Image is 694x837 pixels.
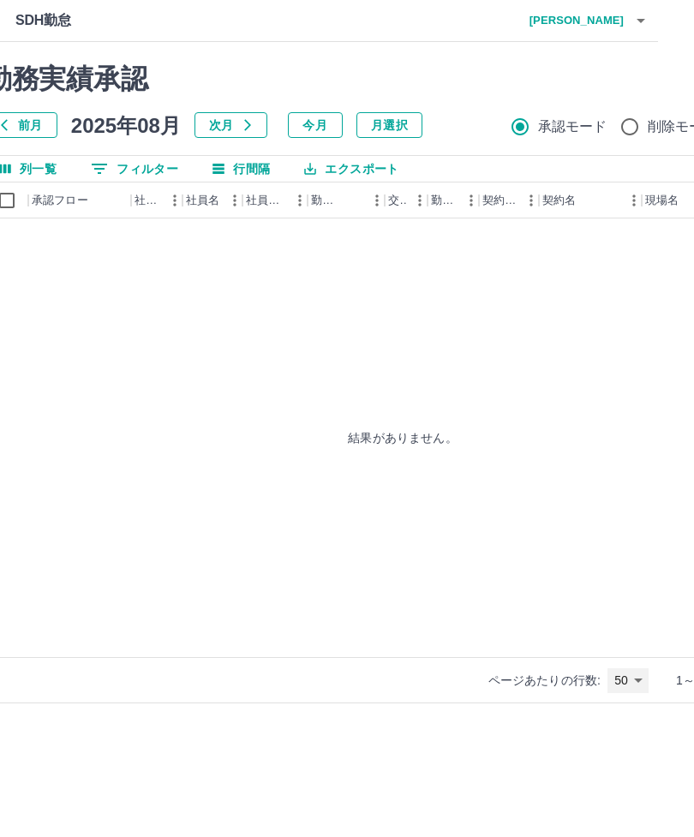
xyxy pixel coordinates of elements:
button: メニュー [458,188,484,213]
div: 勤務日 [308,182,385,218]
div: 交通費 [388,182,407,218]
h5: 2025年08月 [71,112,181,138]
button: フィルター表示 [77,156,192,182]
div: 50 [607,668,649,693]
button: 次月 [194,112,267,138]
div: 社員区分 [246,182,287,218]
button: 行間隔 [199,156,284,182]
button: メニュー [287,188,313,213]
div: 契約名 [539,182,642,218]
div: 社員区分 [242,182,308,218]
div: 現場名 [645,182,679,218]
button: メニュー [364,188,390,213]
button: 月選択 [356,112,422,138]
button: メニュー [162,188,188,213]
div: 承認フロー [32,182,88,218]
button: メニュー [407,188,433,213]
div: 社員名 [186,182,219,218]
div: 社員番号 [135,182,162,218]
p: ページあたりの行数: [488,672,601,689]
div: 交通費 [385,182,428,218]
button: エクスポート [290,156,412,182]
div: 勤務日 [311,182,340,218]
div: 契約名 [542,182,576,218]
button: メニュー [621,188,647,213]
div: 社員名 [182,182,242,218]
div: 勤務区分 [428,182,479,218]
button: メニュー [222,188,248,213]
div: 契約コード [482,182,518,218]
div: 社員番号 [131,182,182,218]
button: 今月 [288,112,343,138]
span: 承認モード [538,117,607,137]
button: ソート [340,188,364,212]
div: 勤務区分 [431,182,458,218]
div: 契約コード [479,182,539,218]
button: メニュー [518,188,544,213]
div: 承認フロー [28,182,131,218]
